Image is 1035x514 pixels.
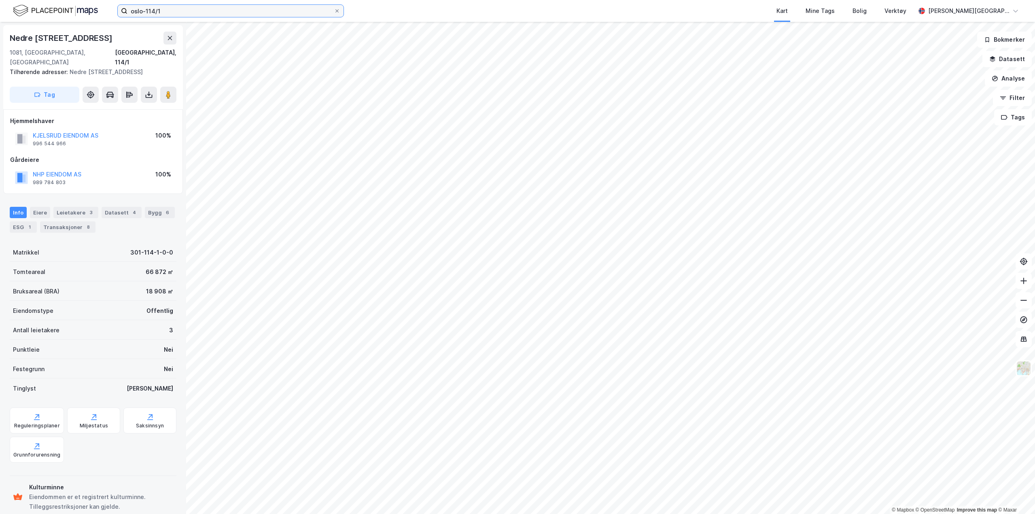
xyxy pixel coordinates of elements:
div: Nei [164,345,173,355]
div: Festegrunn [13,364,45,374]
a: Improve this map [957,507,997,513]
div: Hjemmelshaver [10,116,176,126]
button: Bokmerker [977,32,1032,48]
button: Tags [994,109,1032,125]
div: Leietakere [53,207,98,218]
div: Eiere [30,207,50,218]
iframe: Chat Widget [995,475,1035,514]
div: 1 [25,223,34,231]
button: Tag [10,87,79,103]
div: 8 [84,223,92,231]
button: Datasett [982,51,1032,67]
div: Miljøstatus [80,423,108,429]
input: Søk på adresse, matrikkel, gårdeiere, leietakere eller personer [127,5,334,17]
img: logo.f888ab2527a4732fd821a326f86c7f29.svg [13,4,98,18]
div: Eiendommen er et registrert kulturminne. Tilleggsrestriksjoner kan gjelde. [29,492,173,512]
div: Grunnforurensning [13,452,60,458]
div: 1081, [GEOGRAPHIC_DATA], [GEOGRAPHIC_DATA] [10,48,115,67]
div: 3 [169,325,173,335]
div: Kulturminne [29,482,173,492]
a: Mapbox [892,507,914,513]
div: Offentlig [146,306,173,316]
div: Verktøy [884,6,906,16]
div: Gårdeiere [10,155,176,165]
div: Bygg [145,207,175,218]
div: [GEOGRAPHIC_DATA], 114/1 [115,48,176,67]
div: Bruksareal (BRA) [13,287,59,296]
div: Punktleie [13,345,40,355]
div: Tomteareal [13,267,45,277]
div: Mine Tags [806,6,835,16]
div: 4 [130,208,138,217]
button: Analyse [985,70,1032,87]
div: Nedre [STREET_ADDRESS] [10,67,170,77]
div: 100% [155,131,171,140]
div: Nedre [STREET_ADDRESS] [10,32,114,45]
div: Transaksjoner [40,221,95,233]
div: 6 [163,208,172,217]
div: Nei [164,364,173,374]
div: Antall leietakere [13,325,59,335]
div: Reguleringsplaner [14,423,60,429]
div: Saksinnsyn [136,423,164,429]
div: 3 [87,208,95,217]
div: Bolig [853,6,867,16]
div: ESG [10,221,37,233]
div: 989 784 803 [33,179,66,186]
div: 66 872 ㎡ [146,267,173,277]
a: OpenStreetMap [916,507,955,513]
div: Eiendomstype [13,306,53,316]
div: Info [10,207,27,218]
div: 301-114-1-0-0 [130,248,173,257]
div: 100% [155,170,171,179]
div: 996 544 966 [33,140,66,147]
div: Datasett [102,207,142,218]
button: Filter [993,90,1032,106]
div: Kart [776,6,788,16]
div: [PERSON_NAME][GEOGRAPHIC_DATA] [928,6,1009,16]
div: [PERSON_NAME] [127,384,173,393]
div: Tinglyst [13,384,36,393]
div: Matrikkel [13,248,39,257]
span: Tilhørende adresser: [10,68,70,75]
div: 18 908 ㎡ [146,287,173,296]
img: Z [1016,361,1031,376]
